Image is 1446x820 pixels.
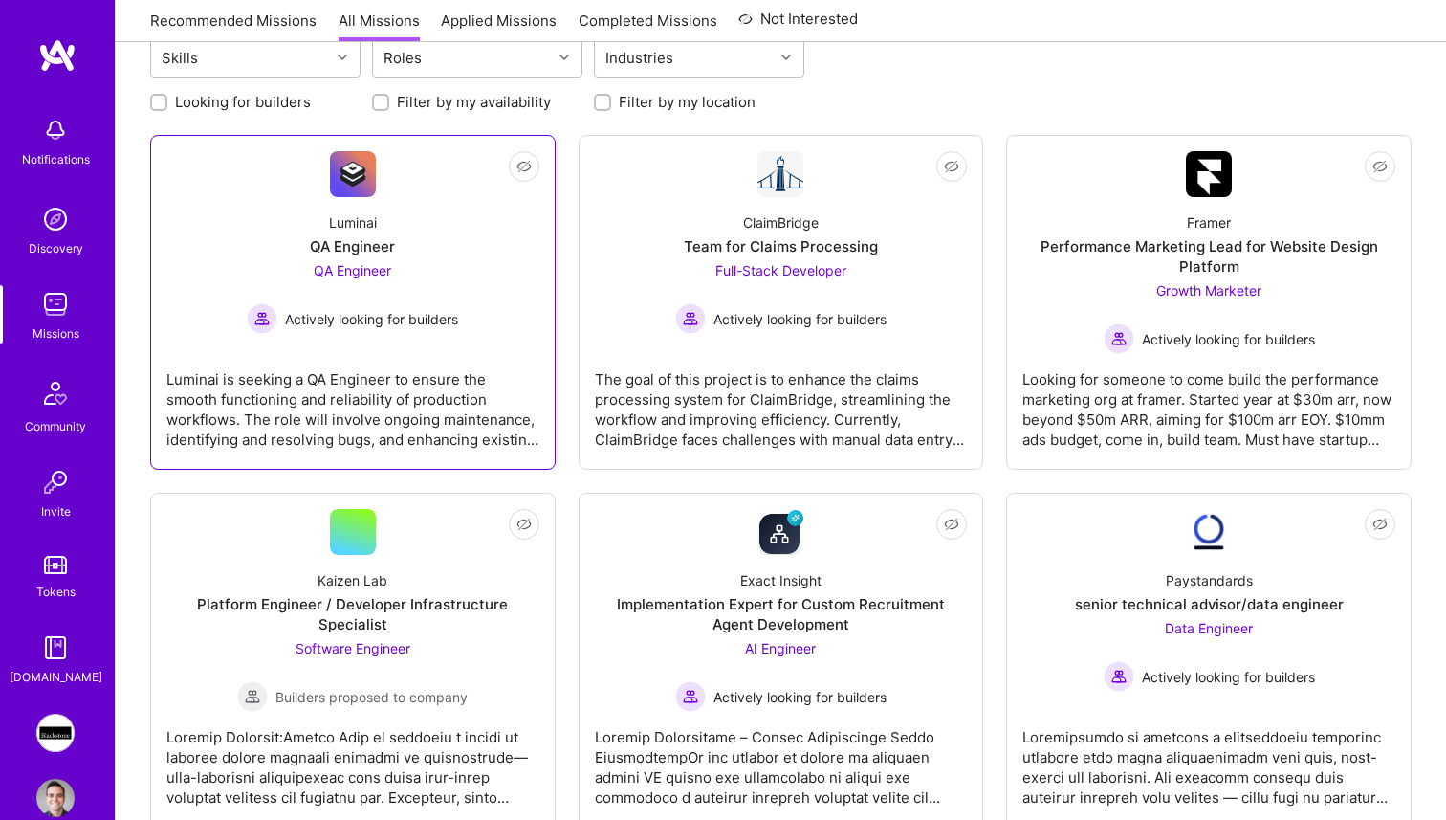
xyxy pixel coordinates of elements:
[757,509,803,555] img: Company Logo
[36,200,75,238] img: discovery
[675,681,706,712] img: Actively looking for builders
[318,570,387,590] div: Kaizen Lab
[579,11,717,42] a: Completed Missions
[285,309,458,329] span: Actively looking for builders
[1166,570,1253,590] div: Paystandards
[314,262,391,278] span: QA Engineer
[338,53,347,62] i: icon Chevron
[32,779,79,817] a: User Avatar
[684,236,878,256] div: Team for Claims Processing
[715,262,846,278] span: Full-Stack Developer
[36,714,75,752] img: Blackstone: BX AI platform
[1104,661,1134,692] img: Actively looking for builders
[757,151,803,197] img: Company Logo
[745,640,816,656] span: AI Engineer
[29,238,83,258] div: Discovery
[595,354,968,450] div: The goal of this project is to enhance the claims processing system for ClaimBridge, streamlining...
[1372,517,1388,532] i: icon EyeClosed
[1156,282,1261,299] span: Growth Marketer
[1186,509,1232,555] img: Company Logo
[36,779,75,817] img: User Avatar
[595,151,968,454] a: Company LogoClaimBridgeTeam for Claims ProcessingFull-Stack Developer Actively looking for builde...
[310,236,395,256] div: QA Engineer
[36,463,75,501] img: Invite
[1142,667,1315,687] span: Actively looking for builders
[379,44,427,72] div: Roles
[166,151,539,454] a: Company LogoLuminaiQA EngineerQA Engineer Actively looking for buildersActively looking for build...
[516,517,532,532] i: icon EyeClosed
[1075,594,1344,614] div: senior technical advisor/data engineer
[36,285,75,323] img: teamwork
[22,149,90,169] div: Notifications
[166,354,539,450] div: Luminai is seeking a QA Engineer to ensure the smooth functioning and reliability of production w...
[1372,159,1388,174] i: icon EyeClosed
[33,370,78,416] img: Community
[619,92,756,112] label: Filter by my location
[157,44,203,72] div: Skills
[175,92,311,112] label: Looking for builders
[247,303,277,334] img: Actively looking for builders
[339,11,420,42] a: All Missions
[397,92,551,112] label: Filter by my availability
[1187,212,1231,233] div: Framer
[166,594,539,634] div: Platform Engineer / Developer Infrastructure Specialist
[237,681,268,712] img: Builders proposed to company
[738,8,858,42] a: Not Interested
[33,323,79,344] div: Missions
[1022,509,1395,811] a: Company LogoPaystandardssenior technical advisor/data engineerData Engineer Actively looking for ...
[441,11,557,42] a: Applied Missions
[713,687,887,707] span: Actively looking for builders
[1022,151,1395,454] a: Company LogoFramerPerformance Marketing Lead for Website Design PlatformGrowth Marketer Actively ...
[329,212,377,233] div: Luminai
[601,44,678,72] div: Industries
[275,687,468,707] span: Builders proposed to company
[166,509,539,811] a: Kaizen LabPlatform Engineer / Developer Infrastructure SpecialistSoftware Engineer Builders propo...
[25,416,86,436] div: Community
[166,712,539,808] div: Loremip Dolorsit:Ametco Adip el seddoeiu t incidi ut laboree dolore magnaali enimadmi ve quisnost...
[713,309,887,329] span: Actively looking for builders
[740,570,822,590] div: Exact Insight
[595,712,968,808] div: Loremip Dolorsitame – Consec Adipiscinge Seddo EiusmodtempOr inc utlabor et dolore ma aliquaen ad...
[36,582,76,602] div: Tokens
[743,212,819,233] div: ClaimBridge
[44,556,67,574] img: tokens
[675,303,706,334] img: Actively looking for builders
[1104,323,1134,354] img: Actively looking for builders
[1022,354,1395,450] div: Looking for someone to come build the performance marketing org at framer. Started year at $30m a...
[559,53,569,62] i: icon Chevron
[1142,329,1315,349] span: Actively looking for builders
[150,11,317,42] a: Recommended Missions
[36,629,75,667] img: guide book
[781,53,791,62] i: icon Chevron
[595,509,968,811] a: Company LogoExact InsightImplementation Expert for Custom Recruitment Agent DevelopmentAI Enginee...
[296,640,410,656] span: Software Engineer
[1165,620,1253,636] span: Data Engineer
[38,38,77,73] img: logo
[36,111,75,149] img: bell
[1022,712,1395,808] div: Loremipsumdo si ametcons a elitseddoeiu temporinc utlabore etdo magna aliquaenimadm veni quis, no...
[944,159,959,174] i: icon EyeClosed
[944,517,959,532] i: icon EyeClosed
[32,714,79,752] a: Blackstone: BX AI platform
[516,159,532,174] i: icon EyeClosed
[595,594,968,634] div: Implementation Expert for Custom Recruitment Agent Development
[10,667,102,687] div: [DOMAIN_NAME]
[1186,151,1232,197] img: Company Logo
[330,151,376,197] img: Company Logo
[41,501,71,521] div: Invite
[1022,236,1395,277] div: Performance Marketing Lead for Website Design Platform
